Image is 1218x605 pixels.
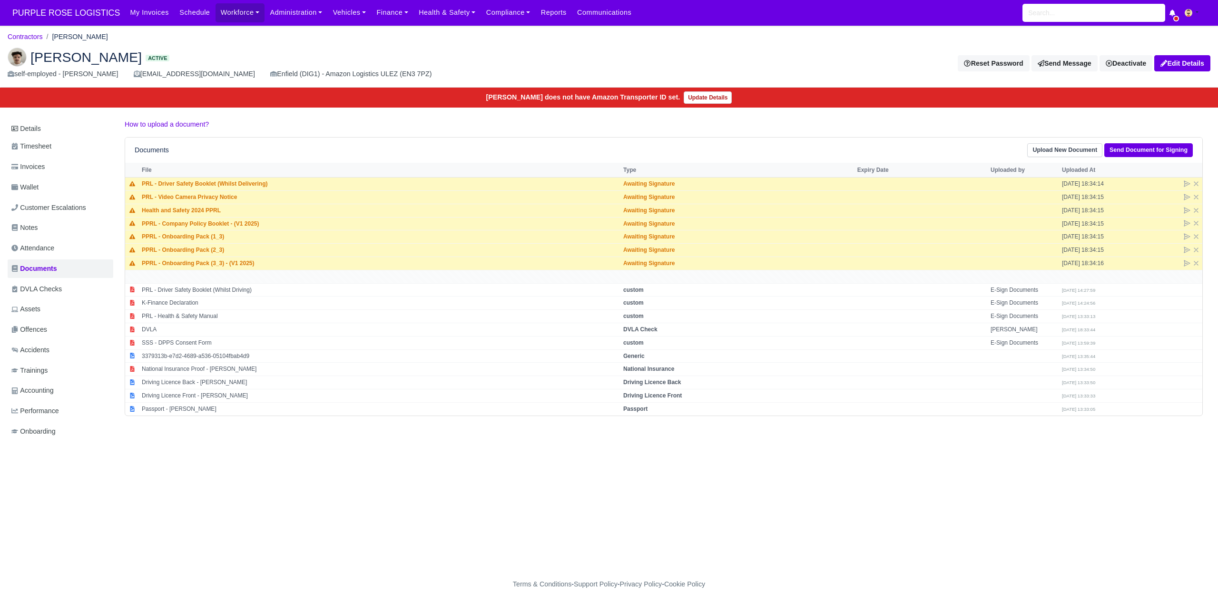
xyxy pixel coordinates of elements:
[11,385,54,396] span: Accounting
[1062,407,1095,412] small: [DATE] 13:33:05
[1062,393,1095,398] small: [DATE] 13:33:33
[139,363,621,376] td: National Insurance Proof - [PERSON_NAME]
[621,178,855,191] td: Awaiting Signature
[1062,327,1095,332] small: [DATE] 18:33:44
[125,120,209,128] a: How to upload a document?
[623,379,681,386] strong: Driving Licence Back
[338,579,880,590] div: - - -
[8,218,113,237] a: Notes
[621,257,855,270] td: Awaiting Signature
[216,3,265,22] a: Workforce
[1060,257,1131,270] td: [DATE] 18:34:16
[988,283,1060,297] td: E-Sign Documents
[8,259,113,278] a: Documents
[664,580,705,588] a: Cookie Policy
[620,580,662,588] a: Privacy Policy
[621,204,855,217] td: Awaiting Signature
[623,313,644,319] strong: custom
[988,297,1060,310] td: E-Sign Documents
[139,178,621,191] td: PRL - Driver Safety Booklet (Whilst Delivering)
[623,299,644,306] strong: custom
[623,392,682,399] strong: Driving Licence Front
[8,239,113,258] a: Attendance
[139,349,621,363] td: 3379313b-e7d2-4689-a536-05104fbab4d9
[621,230,855,244] td: Awaiting Signature
[1062,380,1095,385] small: [DATE] 13:33:50
[574,580,618,588] a: Support Policy
[621,163,855,177] th: Type
[1062,314,1095,319] small: [DATE] 13:33:13
[1104,143,1193,157] a: Send Document for Signing
[1031,55,1098,71] a: Send Message
[1100,55,1152,71] a: Deactivate
[11,304,40,315] span: Assets
[481,3,536,22] a: Compliance
[8,158,113,176] a: Invoices
[139,257,621,270] td: PPRL - Onboarding Pack (3_3) - (V1 2025)
[11,263,57,274] span: Documents
[623,339,644,346] strong: custom
[1154,55,1210,71] a: Edit Details
[572,3,637,22] a: Communications
[139,244,621,257] td: PPRL - Onboarding Pack (2_3)
[623,366,674,372] strong: National Insurance
[988,323,1060,336] td: [PERSON_NAME]
[8,198,113,217] a: Customer Escalations
[139,283,621,297] td: PRL - Driver Safety Booklet (Whilst Driving)
[621,190,855,204] td: Awaiting Signature
[11,182,39,193] span: Wallet
[1060,190,1131,204] td: [DATE] 18:34:15
[8,341,113,359] a: Accidents
[11,345,49,356] span: Accidents
[43,31,108,42] li: [PERSON_NAME]
[265,3,327,22] a: Administration
[11,202,86,213] span: Customer Escalations
[0,40,1218,88] div: Deniz Ozmen
[139,310,621,323] td: PRL - Health & Safety Manual
[11,141,51,152] span: Timesheet
[11,284,62,295] span: DVLA Checks
[134,69,255,79] div: [EMAIL_ADDRESS][DOMAIN_NAME]
[621,217,855,230] td: Awaiting Signature
[1062,354,1095,359] small: [DATE] 13:35:44
[988,336,1060,349] td: E-Sign Documents
[135,146,169,154] h6: Documents
[1060,178,1131,191] td: [DATE] 18:34:14
[536,3,572,22] a: Reports
[623,406,648,412] strong: Passport
[11,406,59,417] span: Performance
[1062,340,1095,346] small: [DATE] 13:59:39
[958,55,1029,71] button: Reset Password
[8,320,113,339] a: Offences
[623,353,645,359] strong: Generic
[1170,559,1218,605] iframe: Chat Widget
[139,190,621,204] td: PRL - Video Camera Privacy Notice
[371,3,413,22] a: Finance
[1062,300,1095,306] small: [DATE] 14:24:56
[8,120,113,138] a: Details
[125,3,174,22] a: My Invoices
[174,3,215,22] a: Schedule
[11,243,54,254] span: Attendance
[1060,230,1131,244] td: [DATE] 18:34:15
[8,381,113,400] a: Accounting
[988,163,1060,177] th: Uploaded by
[988,310,1060,323] td: E-Sign Documents
[139,376,621,389] td: Driving Licence Back - [PERSON_NAME]
[139,402,621,415] td: Passport - [PERSON_NAME]
[1060,244,1131,257] td: [DATE] 18:34:15
[8,300,113,318] a: Assets
[328,3,372,22] a: Vehicles
[1062,288,1095,293] small: [DATE] 14:27:59
[1060,163,1131,177] th: Uploaded At
[139,336,621,349] td: SSS - DPPS Consent Form
[623,287,644,293] strong: custom
[11,365,48,376] span: Trainings
[8,178,113,197] a: Wallet
[8,137,113,156] a: Timesheet
[8,422,113,441] a: Onboarding
[621,244,855,257] td: Awaiting Signature
[8,4,125,22] a: PURPLE ROSE LOGISTICS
